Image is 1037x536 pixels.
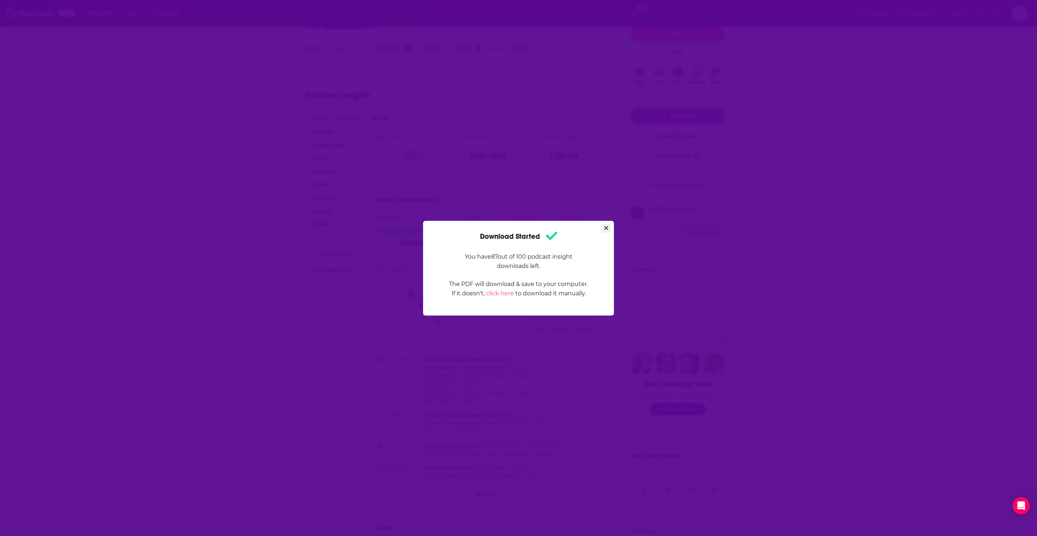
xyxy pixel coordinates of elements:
[601,224,611,233] button: Close
[449,280,588,298] p: The PDF will download & save to your computer. If it doesn't, to download it manually.
[480,229,557,244] h1: Download Started
[449,252,588,271] p: You have 87 out of 100 podcast insight downloads left.
[1013,497,1030,514] div: Open Intercom Messenger
[486,290,514,297] a: click here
